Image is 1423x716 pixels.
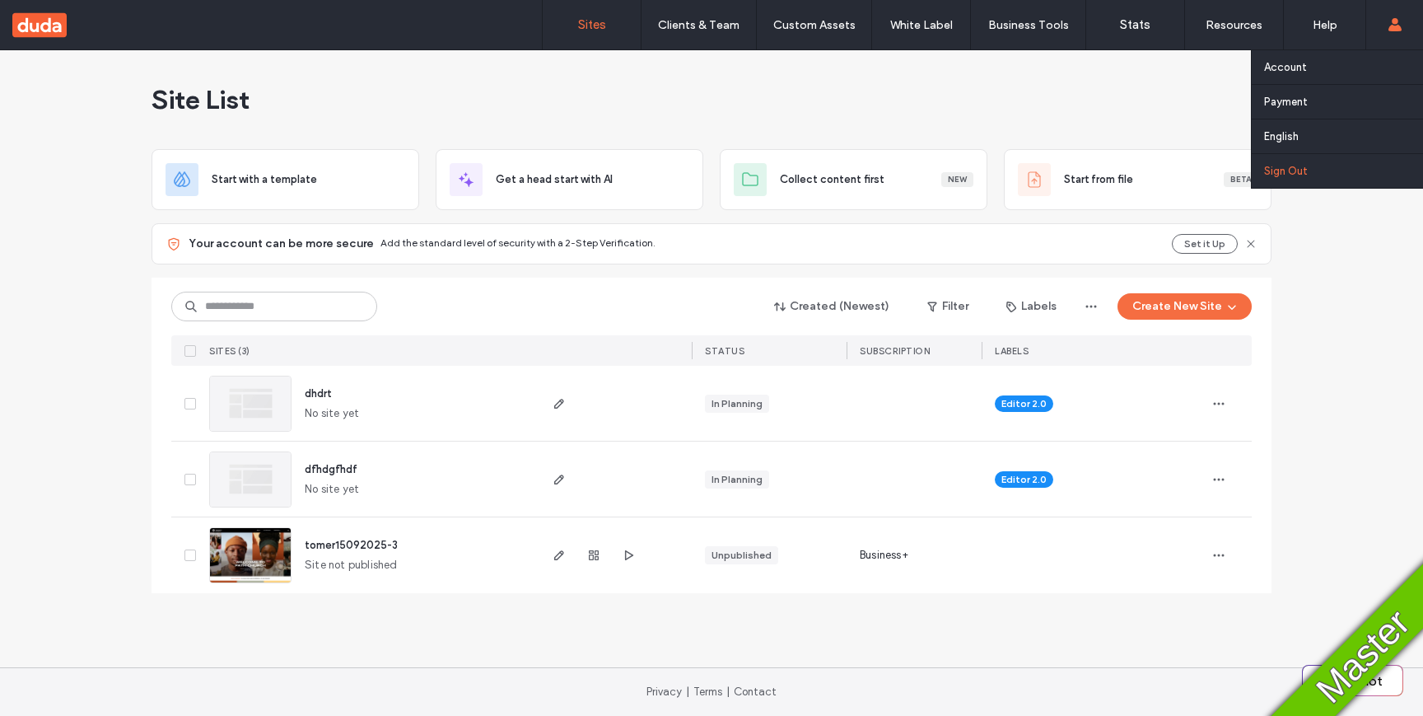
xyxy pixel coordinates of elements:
[1264,165,1308,177] label: Sign Out
[734,686,777,698] a: Contact
[911,293,985,320] button: Filter
[711,548,772,563] div: Unpublished
[988,18,1069,32] label: Business Tools
[1064,171,1133,188] span: Start from file
[305,557,398,573] span: Site not published
[686,686,689,698] span: |
[726,686,730,698] span: |
[1206,18,1262,32] label: Resources
[705,345,744,357] span: STATUS
[711,472,763,487] div: In Planning
[720,149,987,210] div: Collect content firstNew
[380,236,656,249] span: Add the standard level of security with a 2-Step Verification.
[1001,396,1047,411] span: Editor 2.0
[305,387,331,400] a: dhdrt
[1117,293,1252,320] button: Create New Site
[436,149,703,210] div: Get a head start with AI
[860,547,908,564] span: Business+
[578,17,606,32] label: Sites
[210,452,291,507] img: project thumbnail
[152,149,419,210] div: Start with a template
[991,293,1071,320] button: Labels
[210,377,291,431] img: project thumbnail
[212,171,317,188] span: Start with a template
[189,236,374,252] span: Your account can be more secure
[1303,666,1402,695] button: Copilot
[1264,96,1308,108] label: Payment
[773,18,856,32] label: Custom Assets
[646,686,682,698] a: Privacy
[1004,149,1271,210] div: Start from fileBeta
[305,463,357,475] a: dfhdgfhdf
[1264,61,1307,73] label: Account
[711,396,763,411] div: In Planning
[1224,172,1257,187] div: Beta
[995,345,1029,357] span: LABELS
[1001,472,1047,487] span: Editor 2.0
[496,171,613,188] span: Get a head start with AI
[780,171,884,188] span: Collect content first
[860,345,930,357] span: SUBSCRIPTION
[1120,17,1150,32] label: Stats
[941,172,973,187] div: New
[760,293,904,320] button: Created (Newest)
[1264,154,1423,188] a: Sign Out
[305,405,359,422] span: No site yet
[693,686,722,698] a: Terms
[890,18,953,32] label: White Label
[305,539,398,551] a: tomer15092025-3
[1264,85,1423,119] a: Payment
[152,83,250,116] span: Site List
[1264,50,1423,84] a: Account
[1264,130,1299,143] label: English
[1313,18,1337,32] label: Help
[305,481,359,498] span: No site yet
[1172,234,1238,254] button: Set it Up
[209,345,250,357] span: SITES (3)
[658,18,739,32] label: Clients & Team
